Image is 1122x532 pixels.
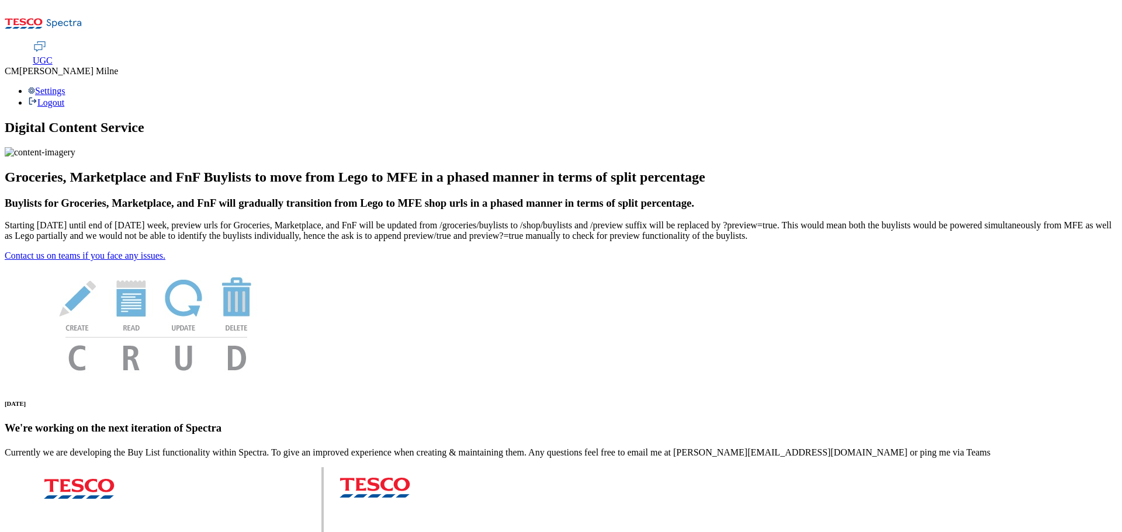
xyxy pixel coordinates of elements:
[5,251,165,260] a: Contact us on teams if you face any issues.
[28,98,64,107] a: Logout
[5,220,1117,241] p: Starting [DATE] until end of [DATE] week, preview urls for Groceries, Marketplace, and FnF will b...
[5,197,1117,210] h3: Buylists for Groceries, Marketplace, and FnF will gradually transition from Lego to MFE shop urls...
[5,66,19,76] span: CM
[19,66,118,76] span: [PERSON_NAME] Milne
[5,447,1117,458] p: Currently we are developing the Buy List functionality within Spectra. To give an improved experi...
[5,147,75,158] img: content-imagery
[5,261,309,383] img: News Image
[33,55,53,65] span: UGC
[28,86,65,96] a: Settings
[5,400,1117,407] h6: [DATE]
[33,41,53,66] a: UGC
[5,422,1117,434] h3: We're working on the next iteration of Spectra
[5,169,1117,185] h2: Groceries, Marketplace and FnF Buylists to move from Lego to MFE in a phased manner in terms of s...
[5,120,1117,135] h1: Digital Content Service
